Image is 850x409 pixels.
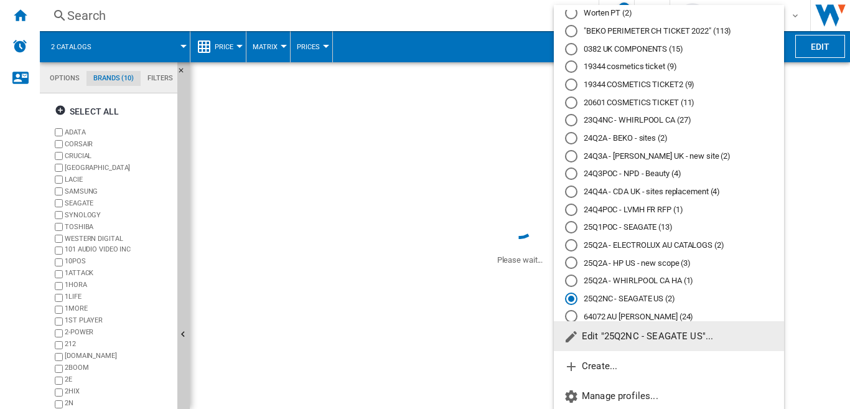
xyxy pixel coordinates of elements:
[564,390,658,402] span: Manage profiles...
[565,150,773,162] md-radio-button: 24Q3A - HARVEY NORMAN UK - new site (2)
[565,26,773,37] md-radio-button: "BEKO PERIMETER CH TICKET 2022" (113)
[565,257,773,269] md-radio-button: 25Q2A - HP US - new scope (3)
[565,133,773,144] md-radio-button: 24Q2A - BEKO - sites (2)
[564,360,617,372] span: Create...
[565,61,773,73] md-radio-button: 19344 cosmetics ticket (9)
[565,204,773,215] md-radio-button: 24Q4POC - LVMH FR RFP (1)
[565,7,773,19] md-radio-button: Worten PT (2)
[565,293,773,304] md-radio-button: 25Q2NC - SEAGATE US (2)
[565,222,773,233] md-radio-button: 25Q1POC - SEAGATE (13)
[565,115,773,126] md-radio-button: 23Q4NC - WHIRLPOOL CA (27)
[564,331,713,342] span: Edit "25Q2NC - SEAGATE US"...
[565,186,773,198] md-radio-button: 24Q4A - CDA UK - sites replacement (4)
[565,311,773,322] md-radio-button: 64072 AU ARLO (24)
[565,79,773,91] md-radio-button: 19344 COSMETICS TICKET2 (9)
[565,240,773,252] md-radio-button: 25Q2A - ELECTROLUX AU CATALOGS (2)
[565,43,773,55] md-radio-button: 0382 UK COMPONENTS (15)
[565,168,773,180] md-radio-button: 24Q3POC - NPD - Beauty (4)
[565,275,773,287] md-radio-button: 25Q2A - WHIRLPOOL CA HA (1)
[565,96,773,108] md-radio-button: 20601 COSMETICS TICKET (11)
